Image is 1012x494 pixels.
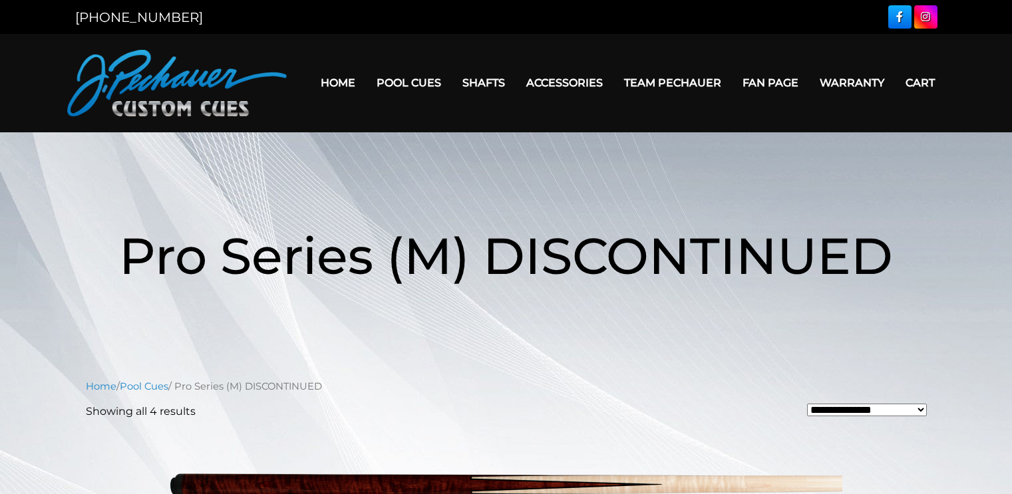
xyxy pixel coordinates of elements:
a: Pool Cues [120,380,168,392]
nav: Breadcrumb [86,379,927,394]
a: Home [86,380,116,392]
a: Team Pechauer [613,66,732,100]
a: Home [310,66,366,100]
a: Warranty [809,66,895,100]
a: Fan Page [732,66,809,100]
select: Shop order [807,404,927,416]
a: Accessories [516,66,613,100]
a: Cart [895,66,945,100]
span: Pro Series (M) DISCONTINUED [119,225,893,287]
p: Showing all 4 results [86,404,196,420]
a: [PHONE_NUMBER] [75,9,203,25]
img: Pechauer Custom Cues [67,50,287,116]
a: Pool Cues [366,66,452,100]
a: Shafts [452,66,516,100]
